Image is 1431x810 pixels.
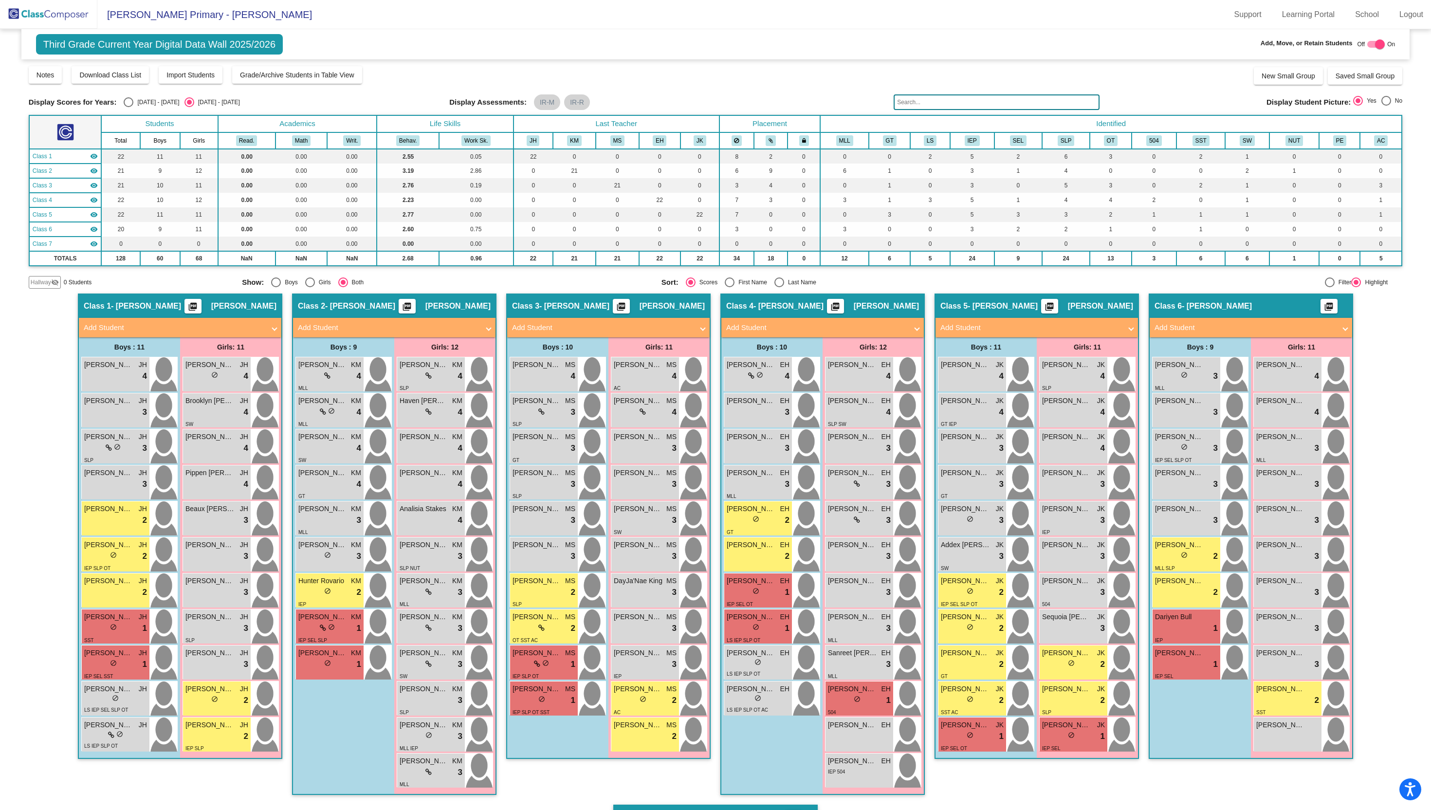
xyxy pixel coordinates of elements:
div: [DATE] - [DATE] [133,98,179,107]
mat-radio-group: Select an option [124,97,239,107]
td: 3 [820,222,869,237]
td: 3 [1360,178,1402,193]
th: Occupational Therapy IEP [1090,132,1131,149]
a: Support [1227,7,1269,22]
td: 11 [180,149,218,164]
td: 9 [140,164,180,178]
th: School Wide Intervention [1225,132,1269,149]
td: 1 [1360,207,1402,222]
button: SST [1192,135,1210,146]
th: Life Skills [377,115,513,132]
td: 22 [680,207,719,222]
td: 0 [639,178,680,193]
td: 2.60 [377,222,439,237]
th: Michelle Schulz [596,132,639,149]
td: 3 [1090,149,1131,164]
td: 3 [719,222,754,237]
td: 0 [596,164,639,178]
th: Gifted and Talented (Reach) [869,132,910,149]
td: 0 [754,222,788,237]
td: 21 [596,178,639,193]
mat-expansion-panel-header: Add Student [936,318,1138,337]
td: 3 [1090,178,1131,193]
button: 504 [1146,135,1162,146]
mat-expansion-panel-header: Add Student [293,318,495,337]
th: Students [101,115,218,132]
span: On [1387,40,1395,49]
td: 0.00 [218,222,275,237]
td: 0.00 [327,207,377,222]
td: 0 [1269,193,1319,207]
button: Import Students [159,66,222,84]
td: 1 [1269,164,1319,178]
td: 4 [1042,164,1090,178]
td: 22 [514,149,553,164]
td: 20 [101,222,140,237]
td: 3 [719,178,754,193]
td: 0.00 [218,149,275,164]
mat-expansion-panel-header: Add Student [79,318,281,337]
mat-icon: picture_as_pdf [1044,301,1055,315]
span: New Small Group [1262,72,1315,80]
th: Julia Harris [514,132,553,149]
td: Kaitlyn Mark - Mark [29,164,102,178]
th: Girls [180,132,218,149]
td: 3 [994,207,1042,222]
div: Yes [1363,96,1376,105]
th: Keep with students [754,132,788,149]
td: 0 [910,178,950,193]
td: 0 [1319,164,1360,178]
td: 0 [680,149,719,164]
td: Elizabeth Hanks - Hanks [29,193,102,207]
td: 3 [1042,207,1090,222]
td: 0 [596,149,639,164]
th: Keep with teacher [788,132,820,149]
td: 1 [994,193,1042,207]
td: 10 [140,193,180,207]
td: 1 [1225,149,1269,164]
td: 22 [101,193,140,207]
td: 9 [140,222,180,237]
td: 11 [180,222,218,237]
td: 3 [910,193,950,207]
button: LS [924,135,936,146]
td: 0 [1269,178,1319,193]
td: 0.00 [275,149,328,164]
mat-icon: visibility [90,167,98,175]
td: 0 [553,193,596,207]
td: 3 [950,222,994,237]
button: OT [1104,135,1118,146]
td: 11 [180,178,218,193]
td: 3 [820,193,869,207]
button: MLL [836,135,853,146]
mat-panel-title: Add Student [512,322,693,333]
td: 0.00 [327,149,377,164]
td: 0.00 [439,193,514,207]
td: 0 [788,178,820,193]
td: 0 [1132,149,1177,164]
mat-icon: picture_as_pdf [401,301,413,315]
th: Parental Engagement [1319,132,1360,149]
button: JK [694,135,706,146]
button: Saved Small Group [1328,67,1402,85]
th: 504 Plan [1132,132,1177,149]
th: Attendance Concerns [1360,132,1402,149]
td: 0.75 [439,222,514,237]
td: 0 [1319,193,1360,207]
span: Notes [37,71,55,79]
th: Nut Allergy [1269,132,1319,149]
span: [PERSON_NAME] Primary - [PERSON_NAME] [97,7,312,22]
td: 0 [994,178,1042,193]
td: 0.00 [327,178,377,193]
td: 0 [1360,149,1402,164]
mat-icon: picture_as_pdf [1323,301,1335,315]
th: Elizabeth Hanks [639,132,680,149]
th: Identified [820,115,1402,132]
button: NUT [1285,135,1303,146]
td: 5 [1042,178,1090,193]
td: 0.05 [439,149,514,164]
td: 1 [1090,222,1131,237]
td: 2 [754,149,788,164]
td: 2 [994,222,1042,237]
span: Class 3 [33,181,52,190]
